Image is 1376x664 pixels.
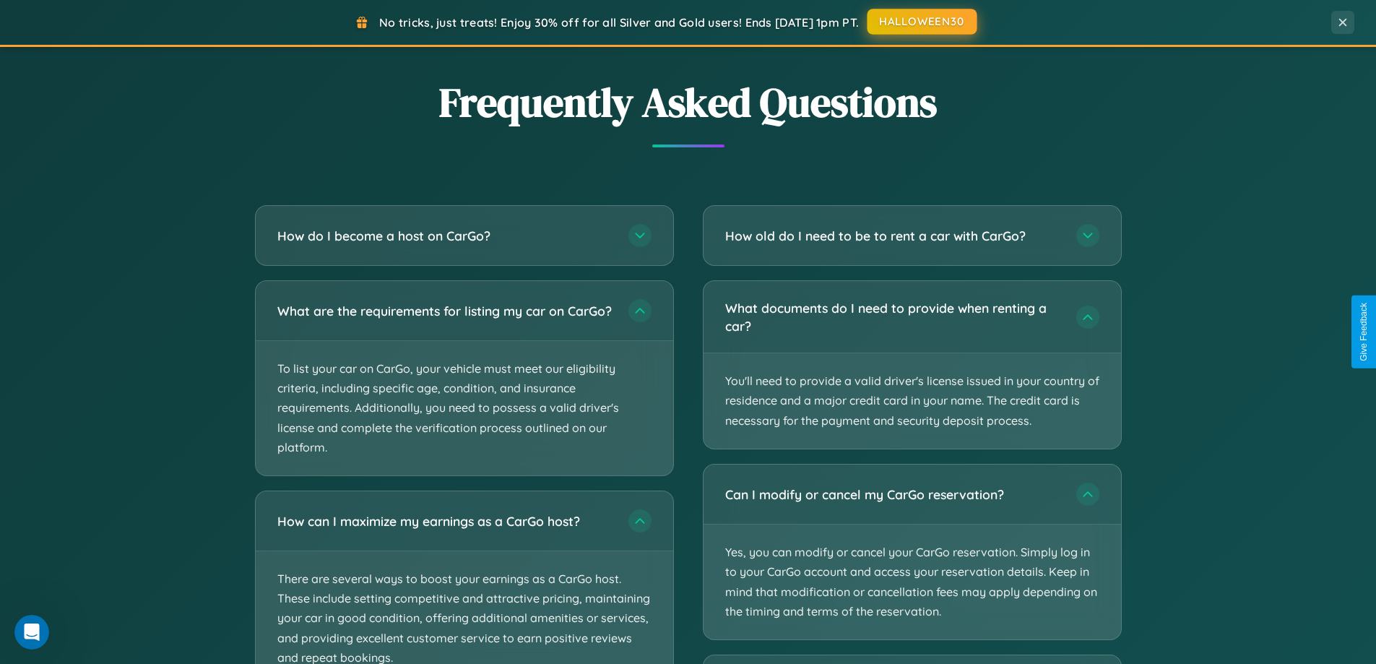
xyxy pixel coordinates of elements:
[256,341,673,475] p: To list your car on CarGo, your vehicle must meet our eligibility criteria, including specific ag...
[379,15,859,30] span: No tricks, just treats! Enjoy 30% off for all Silver and Gold users! Ends [DATE] 1pm PT.
[725,299,1062,335] h3: What documents do I need to provide when renting a car?
[867,9,977,35] button: HALLOWEEN30
[277,227,614,245] h3: How do I become a host on CarGo?
[14,615,49,650] iframe: Intercom live chat
[725,486,1062,504] h3: Can I modify or cancel my CarGo reservation?
[255,74,1122,130] h2: Frequently Asked Questions
[277,302,614,320] h3: What are the requirements for listing my car on CarGo?
[704,353,1121,449] p: You'll need to provide a valid driver's license issued in your country of residence and a major c...
[277,512,614,530] h3: How can I maximize my earnings as a CarGo host?
[704,525,1121,639] p: Yes, you can modify or cancel your CarGo reservation. Simply log in to your CarGo account and acc...
[725,227,1062,245] h3: How old do I need to be to rent a car with CarGo?
[1359,303,1369,361] div: Give Feedback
